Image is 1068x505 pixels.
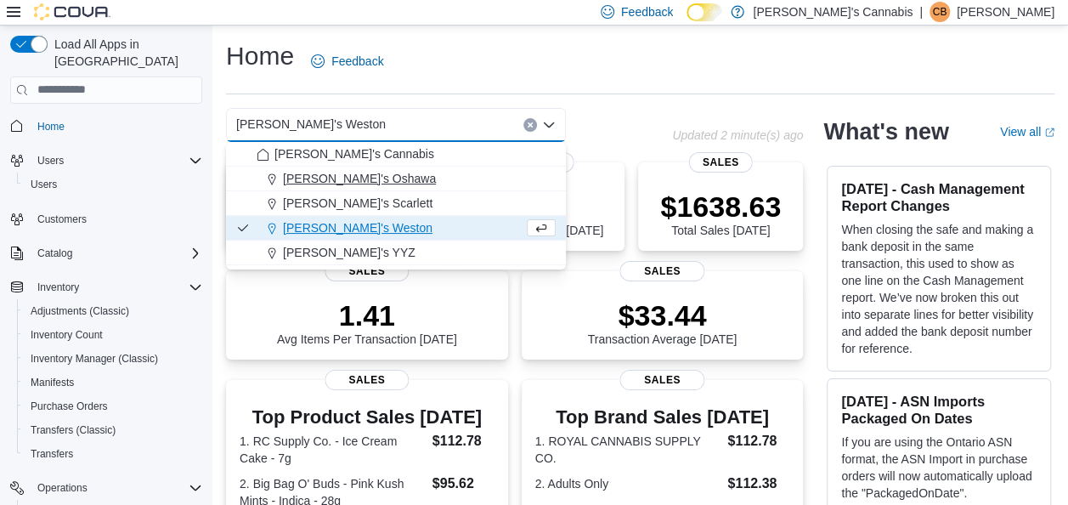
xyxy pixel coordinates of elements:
button: Catalog [3,241,209,265]
span: Users [31,178,57,191]
h3: [DATE] - Cash Management Report Changes [841,180,1037,214]
dd: $112.78 [432,431,494,451]
span: Users [24,174,202,195]
p: [PERSON_NAME]'s Cannabis [753,2,913,22]
span: Inventory Count [24,325,202,345]
a: Users [24,174,64,195]
span: Sales [325,370,409,390]
dt: 1. ROYAL CANNABIS SUPPLY CO. [535,433,721,467]
dd: $112.78 [727,431,789,451]
span: Inventory [31,277,202,298]
button: Users [3,149,209,173]
span: [PERSON_NAME]'s Oshawa [283,170,436,187]
button: Transfers (Classic) [17,418,209,442]
p: $1638.63 [660,190,781,224]
h3: [DATE] - ASN Imports Packaged On Dates [841,393,1037,427]
div: Total Sales [DATE] [660,190,781,237]
span: Load All Apps in [GEOGRAPHIC_DATA] [48,36,202,70]
button: [PERSON_NAME]'s Scarlett [226,191,566,216]
span: Transfers [24,444,202,464]
button: Catalog [31,243,79,264]
dd: $95.62 [432,474,494,494]
button: Inventory Manager (Classic) [17,347,209,371]
button: Inventory Count [17,323,209,347]
span: Sales [325,261,409,281]
div: Avg Items Per Transaction [DATE] [277,298,457,346]
span: [PERSON_NAME]'s Scarlett [283,195,432,212]
span: Transfers (Classic) [24,420,202,440]
span: CB [933,2,947,22]
a: Customers [31,209,93,230]
span: Inventory [37,281,79,294]
div: Cyrena Brathwaite [930,2,950,22]
button: [PERSON_NAME]'s YYZ [226,241,566,265]
a: View allExternal link [1000,125,1054,139]
a: Transfers (Classic) [24,420,122,440]
span: Feedback [331,53,383,70]
a: Inventory Count [24,325,110,345]
button: Adjustments (Classic) [17,299,209,323]
span: Sales [689,152,753,173]
a: Transfers [24,444,80,464]
span: Manifests [24,372,202,393]
a: Manifests [24,372,81,393]
span: Catalog [31,243,202,264]
button: Operations [31,478,94,498]
button: Customers [3,207,209,231]
a: Purchase Orders [24,396,115,417]
span: Home [31,116,202,137]
button: Users [31,150,71,171]
span: Inventory Count [31,328,103,342]
span: Operations [37,481,88,495]
span: Purchase Orders [31,400,108,413]
a: Home [31,116,71,137]
span: Inventory Manager (Classic) [24,349,202,369]
button: Inventory [31,277,86,298]
button: Operations [3,476,209,500]
button: Inventory [3,275,209,299]
a: Adjustments (Classic) [24,301,136,321]
span: Feedback [621,3,673,20]
span: Purchase Orders [24,396,202,417]
h3: Top Brand Sales [DATE] [535,407,790,428]
p: When closing the safe and making a bank deposit in the same transaction, this used to show as one... [841,221,1037,357]
button: Clear input [523,118,537,132]
input: Dark Mode [687,3,722,21]
span: Transfers [31,447,73,461]
button: [PERSON_NAME]'s Oshawa [226,167,566,191]
button: Transfers [17,442,209,466]
dd: $112.38 [727,474,789,494]
a: Inventory Manager (Classic) [24,349,165,369]
dt: 1. RC Supply Co. - Ice Cream Cake - 7g [240,433,426,467]
span: [PERSON_NAME]'s Weston [283,219,432,236]
h2: What's new [823,118,948,145]
span: Manifests [31,376,74,389]
p: 1.41 [277,298,457,332]
span: Home [37,120,65,133]
button: [PERSON_NAME]'s Cannabis [226,142,566,167]
p: Updated 2 minute(s) ago [672,128,803,142]
p: If you are using the Ontario ASN format, the ASN Import in purchase orders will now automatically... [841,434,1037,502]
button: Close list of options [542,118,556,132]
span: [PERSON_NAME]'s Cannabis [274,145,434,162]
h1: Home [226,39,294,73]
span: [PERSON_NAME]'s YYZ [283,244,415,261]
img: Cova [34,3,110,20]
span: Sales [620,261,704,281]
span: Adjustments (Classic) [24,301,202,321]
p: $33.44 [588,298,737,332]
a: Feedback [304,44,390,78]
div: Choose from the following options [226,142,566,265]
span: Transfers (Classic) [31,423,116,437]
span: Sales [620,370,704,390]
span: [PERSON_NAME]'s Weston [236,114,386,134]
div: Transaction Average [DATE] [588,298,737,346]
span: Users [31,150,202,171]
p: [PERSON_NAME] [957,2,1054,22]
button: [PERSON_NAME]'s Weston [226,216,566,241]
span: Customers [31,208,202,230]
span: Operations [31,478,202,498]
span: Adjustments (Classic) [31,304,129,318]
button: Users [17,173,209,196]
